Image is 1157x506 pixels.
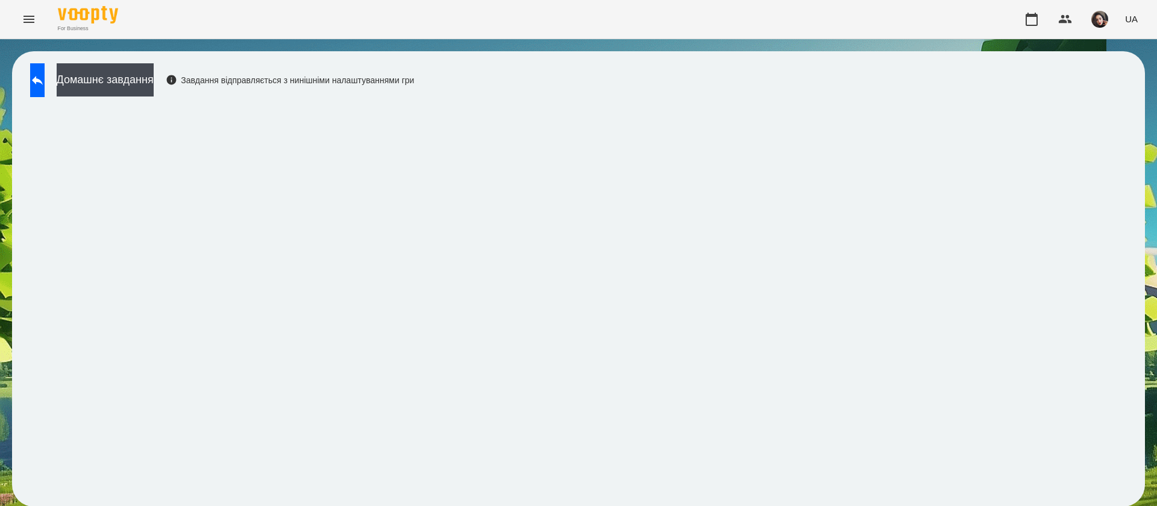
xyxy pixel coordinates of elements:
[14,5,43,34] button: Menu
[58,25,118,33] span: For Business
[58,6,118,24] img: Voopty Logo
[57,63,154,96] button: Домашнє завдання
[166,74,415,86] div: Завдання відправляється з нинішніми налаштуваннями гри
[1120,8,1143,30] button: UA
[1125,13,1138,25] span: UA
[1091,11,1108,28] img: 415cf204168fa55e927162f296ff3726.jpg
